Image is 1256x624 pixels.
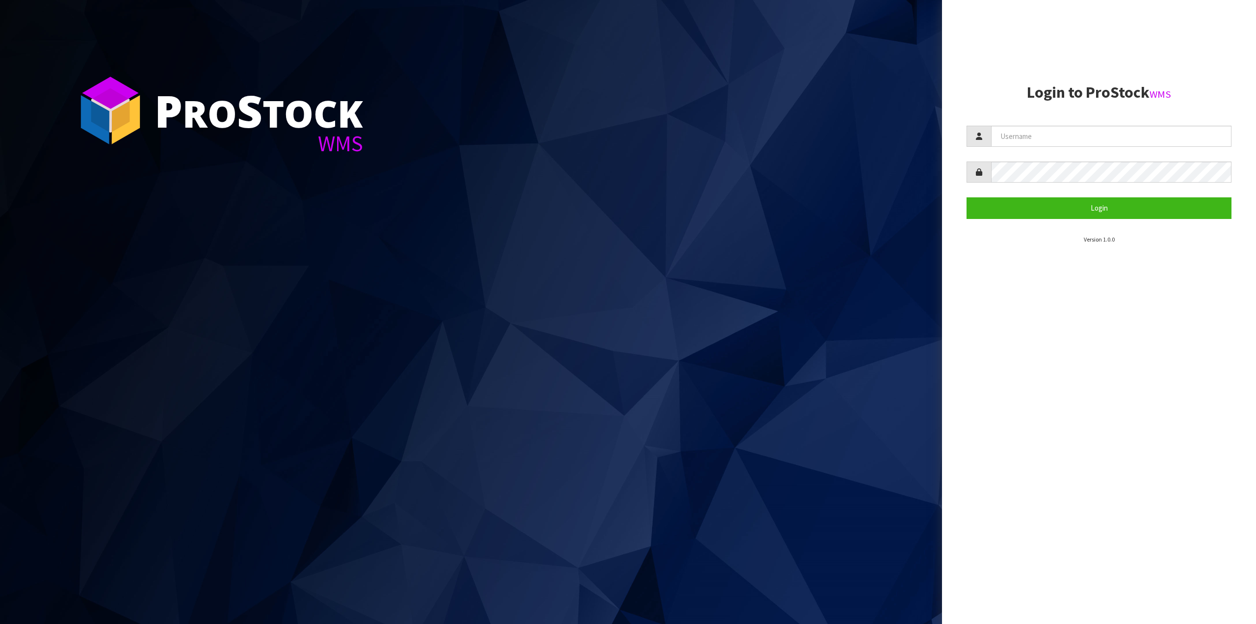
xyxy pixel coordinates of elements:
div: WMS [155,133,363,155]
h2: Login to ProStock [967,84,1231,101]
span: S [237,81,262,140]
input: Username [991,126,1231,147]
small: Version 1.0.0 [1084,236,1115,243]
div: ro tock [155,88,363,133]
button: Login [967,197,1231,218]
img: ProStock Cube [74,74,147,147]
span: P [155,81,183,140]
small: WMS [1150,88,1171,101]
